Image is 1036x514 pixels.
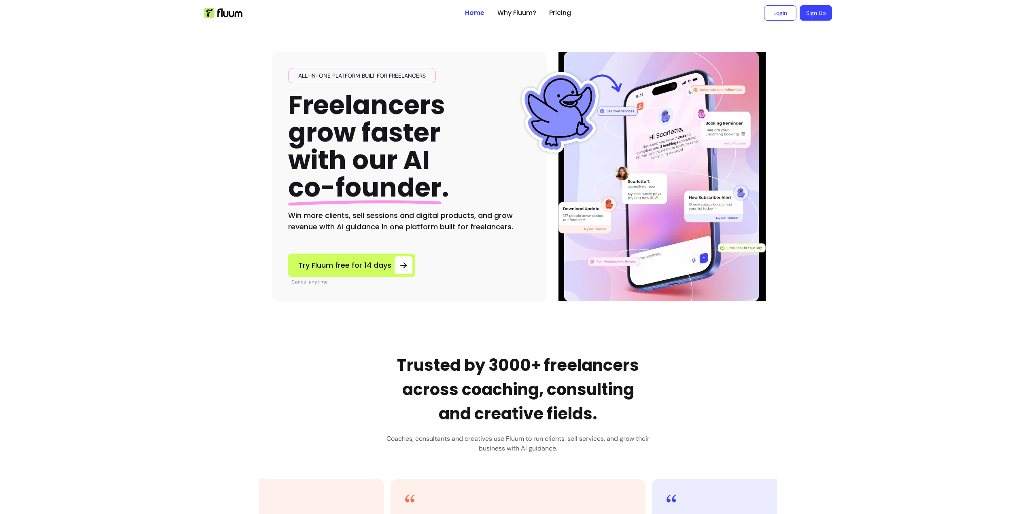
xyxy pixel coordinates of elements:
p: Cancel anytime [291,279,415,285]
a: Why Fluum? [497,8,536,18]
a: Home [465,8,484,18]
img: Fluum Logo [204,8,242,18]
h3: Coaches, consultants and creatives use Fluum to run clients, sell services, and grow their busine... [386,434,650,453]
img: Illustration of Fluum AI Co-Founder on a smartphone, showing solo business performance insights s... [560,52,764,301]
h1: Freelancers grow faster with our AI . [288,91,449,202]
a: Try Fluum free for 14 days [288,254,415,277]
span: All-in-one platform built for freelancers [295,72,429,80]
span: Try Fluum free for 14 days [298,260,391,271]
span: co-founder [288,169,442,205]
a: Sign Up [800,5,832,21]
a: Login [764,5,796,21]
h2: Trusted by 3000+ freelancers across coaching, consulting and creative fields. [386,353,650,426]
a: Pricing [549,8,571,18]
h2: Win more clients, sell sessions and digital products, and grow revenue with AI guidance in one pl... [288,210,531,233]
img: Fluum Duck sticker [520,72,601,153]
